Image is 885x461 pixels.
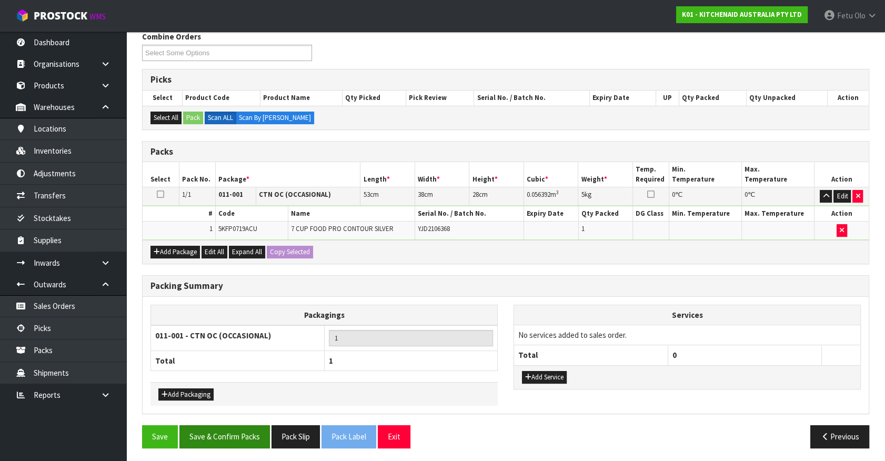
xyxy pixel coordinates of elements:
th: Qty Unpacked [746,91,827,105]
strong: K01 - KITCHENAID AUSTRALIA PTY LTD [682,10,802,19]
strong: CTN OC (OCCASIONAL) [259,190,331,199]
span: 1 [329,356,333,366]
th: Product Code [183,91,260,105]
th: Temp. Required [632,162,669,187]
th: Action [814,206,869,222]
th: Pick Review [406,91,474,105]
th: Select [143,162,179,187]
th: Expiry Date [590,91,656,105]
span: Olo [854,11,866,21]
button: Save [142,425,178,448]
span: 0.056392 [527,190,550,199]
button: Pack Label [321,425,376,448]
th: Packagings [151,305,498,325]
label: Scan By [PERSON_NAME] [236,112,314,124]
button: Select All [150,112,182,124]
button: Edit All [202,246,227,258]
button: Exit [378,425,410,448]
button: Copy Selected [267,246,313,258]
th: Qty Picked [342,91,406,105]
th: Min. Temperature [669,162,741,187]
th: # [143,206,215,222]
span: Pack [142,23,869,456]
button: Pack [183,112,203,124]
th: Qty Packed [679,91,746,105]
button: Expand All [229,246,265,258]
th: Name [288,206,415,222]
span: Expand All [232,247,262,256]
th: Total [151,350,325,370]
th: Pack No. [179,162,215,187]
td: cm [415,187,469,206]
th: Max. Temperature [741,162,814,187]
th: Action [814,162,869,187]
td: ℃ [741,187,814,206]
th: Action [827,91,869,105]
td: m [524,187,578,206]
img: cube-alt.png [16,9,29,22]
span: 0 [672,190,675,199]
span: 5 [581,190,584,199]
td: cm [360,187,415,206]
span: 38 [418,190,424,199]
th: Qty Packed [578,206,633,222]
h3: Packs [150,147,861,157]
td: No services added to sales order. [514,325,860,345]
span: 0 [745,190,748,199]
button: Pack Slip [271,425,320,448]
td: cm [469,187,524,206]
button: Add Package [150,246,200,258]
sup: 3 [556,189,559,196]
th: Weight [578,162,633,187]
th: Code [215,206,288,222]
strong: 011-001 - CTN OC (OCCASIONAL) [155,330,271,340]
span: 53 [363,190,369,199]
span: 1/1 [182,190,191,199]
button: Save & Confirm Packs [179,425,270,448]
h3: Packing Summary [150,281,861,291]
span: 0 [672,350,677,360]
a: K01 - KITCHENAID AUSTRALIA PTY LTD [676,6,808,23]
th: Expiry Date [524,206,579,222]
th: Serial No. / Batch No. [415,206,524,222]
th: Select [143,91,183,105]
h3: Picks [150,75,861,85]
th: UP [656,91,679,105]
span: ProStock [34,9,87,23]
strong: 011-001 [218,190,243,199]
td: ℃ [669,187,741,206]
th: Cubic [524,162,578,187]
th: Serial No. / Batch No. [474,91,590,105]
button: Previous [810,425,869,448]
span: 28 [472,190,478,199]
button: Add Service [522,371,567,384]
td: kg [578,187,633,206]
button: Add Packaging [158,388,214,401]
th: DG Class [633,206,669,222]
span: 1 [209,224,213,233]
span: Fetu [837,11,853,21]
th: Max. Temperature [742,206,814,222]
th: Total [514,345,668,365]
th: Product Name [260,91,342,105]
th: Package [215,162,360,187]
span: YJD2106368 [418,224,450,233]
span: 5KFP0719ACU [218,224,257,233]
span: 1 [581,224,585,233]
label: Scan ALL [205,112,236,124]
th: Services [514,305,860,325]
span: 7 CUP FOOD PRO CONTOUR SILVER [291,224,394,233]
th: Min. Temperature [669,206,742,222]
button: Edit [833,190,851,203]
small: WMS [89,12,106,22]
th: Height [469,162,524,187]
th: Length [360,162,415,187]
th: Width [415,162,469,187]
label: Combine Orders [142,31,201,42]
